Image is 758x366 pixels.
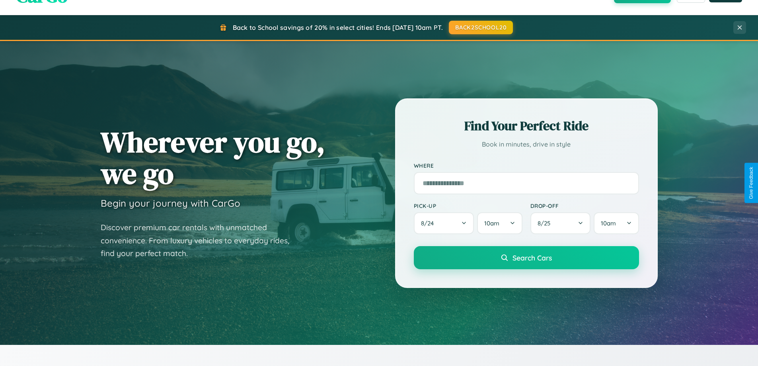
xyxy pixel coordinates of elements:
span: 10am [484,219,499,227]
button: 8/24 [414,212,474,234]
p: Discover premium car rentals with unmatched convenience. From luxury vehicles to everyday rides, ... [101,221,300,260]
p: Book in minutes, drive in style [414,139,639,150]
button: 10am [594,212,639,234]
label: Drop-off [530,202,639,209]
button: 10am [477,212,522,234]
h1: Wherever you go, we go [101,126,325,189]
span: Search Cars [512,253,552,262]
span: 10am [601,219,616,227]
h2: Find Your Perfect Ride [414,117,639,135]
button: 8/25 [530,212,591,234]
button: BACK2SCHOOL20 [449,21,513,34]
button: Search Cars [414,246,639,269]
label: Where [414,162,639,169]
span: Back to School savings of 20% in select cities! Ends [DATE] 10am PT. [233,23,443,31]
span: 8 / 25 [538,219,554,227]
span: 8 / 24 [421,219,438,227]
label: Pick-up [414,202,522,209]
h3: Begin your journey with CarGo [101,197,240,209]
div: Give Feedback [748,167,754,199]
